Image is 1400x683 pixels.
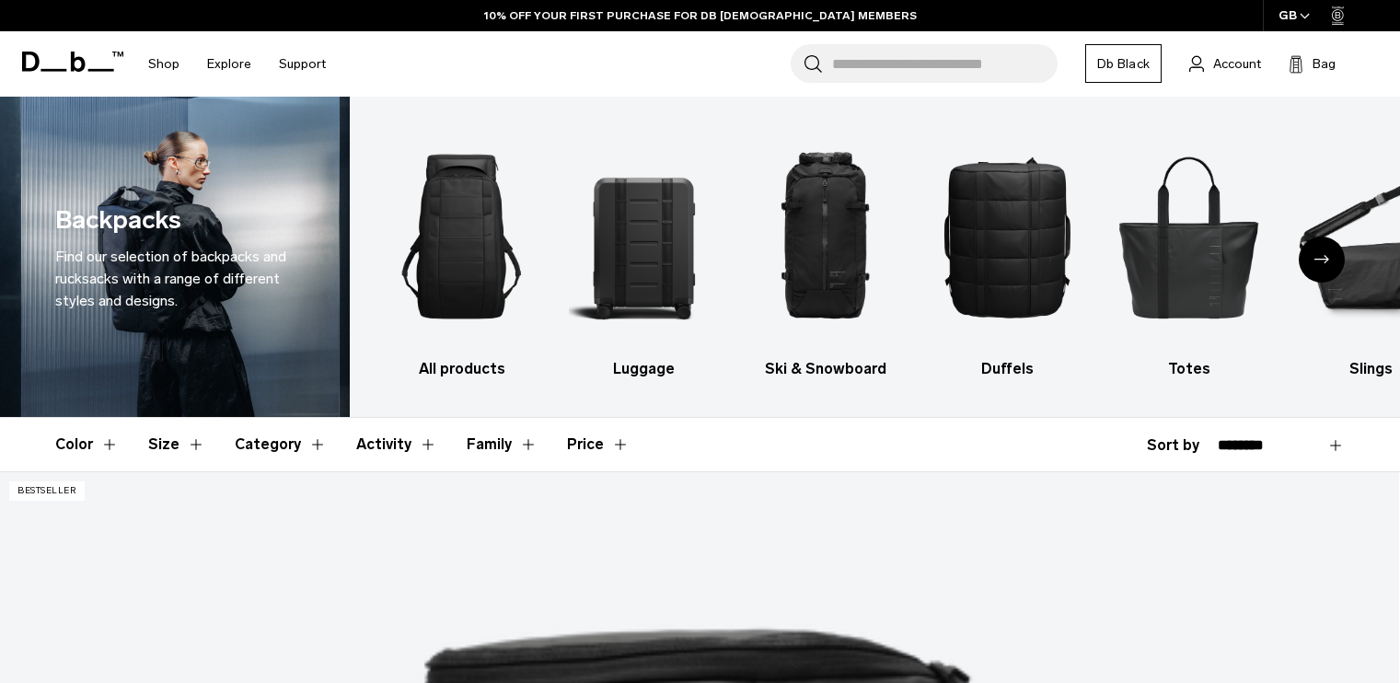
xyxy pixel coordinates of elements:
button: Toggle Filter [467,418,538,471]
a: Db Black [1085,44,1162,83]
a: Db Totes [1115,124,1265,380]
img: Db [569,124,719,349]
h1: Backpacks [55,202,181,239]
img: Db [750,124,900,349]
li: 1 / 10 [387,124,537,380]
img: Db [1115,124,1265,349]
h3: Luggage [569,358,719,380]
img: Db [387,124,537,349]
li: 4 / 10 [932,124,1082,380]
h3: Totes [1115,358,1265,380]
h3: Duffels [932,358,1082,380]
span: Account [1213,54,1261,74]
p: Bestseller [9,481,85,501]
a: Db Luggage [569,124,719,380]
button: Bag [1289,52,1336,75]
button: Toggle Filter [356,418,437,471]
a: Support [279,31,326,97]
a: 10% OFF YOUR FIRST PURCHASE FOR DB [DEMOGRAPHIC_DATA] MEMBERS [484,7,917,24]
button: Toggle Filter [235,418,327,471]
button: Toggle Filter [148,418,205,471]
button: Toggle Filter [55,418,119,471]
li: 5 / 10 [1115,124,1265,380]
a: Explore [207,31,251,97]
li: 2 / 10 [569,124,719,380]
img: Db [932,124,1082,349]
span: Bag [1313,54,1336,74]
h3: All products [387,358,537,380]
a: Db All products [387,124,537,380]
a: Shop [148,31,179,97]
nav: Main Navigation [134,31,340,97]
h3: Ski & Snowboard [750,358,900,380]
button: Toggle Price [567,418,630,471]
a: Account [1189,52,1261,75]
a: Db Ski & Snowboard [750,124,900,380]
div: Next slide [1299,237,1345,283]
li: 3 / 10 [750,124,900,380]
a: Db Duffels [932,124,1082,380]
span: Find our selection of backpacks and rucksacks with a range of different styles and designs. [55,248,286,309]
